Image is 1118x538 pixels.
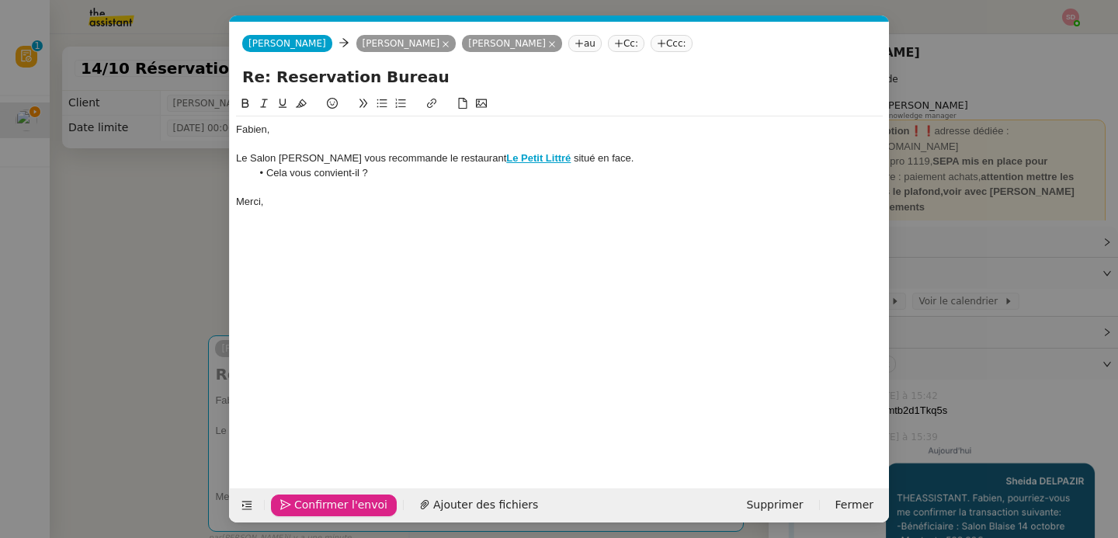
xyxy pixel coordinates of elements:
div: Fabien, [236,123,883,137]
nz-tag: [PERSON_NAME] [462,35,562,52]
div: Merci, [236,195,883,209]
nz-tag: Ccc: [651,35,693,52]
nz-tag: au [568,35,602,52]
input: Subject [242,65,877,89]
span: Fermer [835,496,873,514]
span: [PERSON_NAME] [248,38,326,49]
button: Confirmer l'envoi [271,495,397,516]
span: Confirmer l'envoi [294,496,387,514]
li: Cela vous convient-il ? [252,166,884,180]
div: Le Salon [PERSON_NAME] vous recommande le restaurant situé en face. [236,151,883,165]
button: Ajouter des fichiers [410,495,547,516]
button: Fermer [826,495,883,516]
button: Supprimer [737,495,812,516]
span: Supprimer [746,496,803,514]
span: Ajouter des fichiers [433,496,538,514]
nz-tag: [PERSON_NAME] [356,35,457,52]
a: Le Petit Littré [506,152,571,164]
nz-tag: Cc: [608,35,644,52]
